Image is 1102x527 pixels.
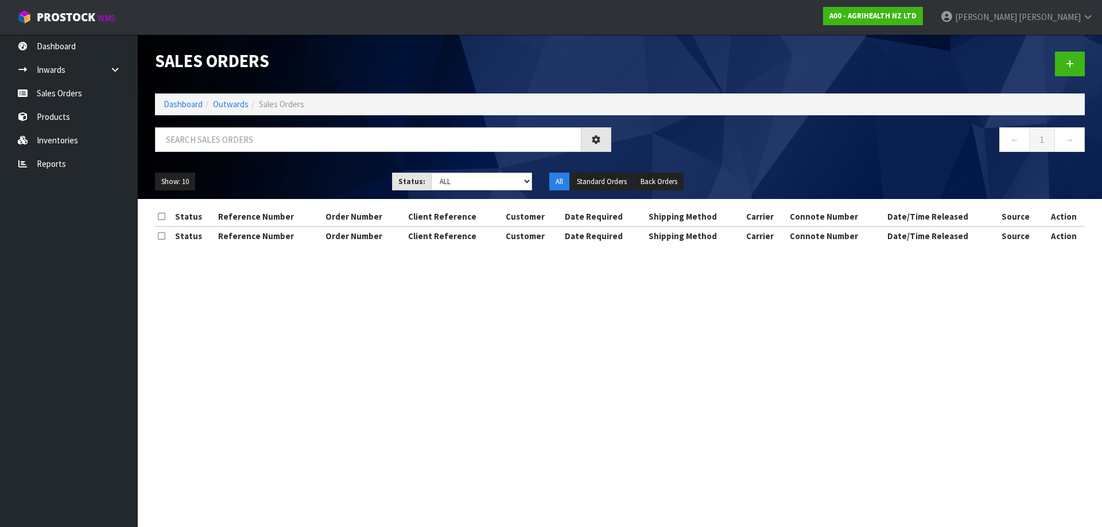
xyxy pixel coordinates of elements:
th: Client Reference [405,227,503,245]
th: Connote Number [787,208,884,226]
th: Shipping Method [646,227,743,245]
input: Search sales orders [155,127,581,152]
th: Date Required [562,227,646,245]
th: Customer [503,208,562,226]
strong: Status: [398,177,425,186]
a: ← [999,127,1030,152]
th: Action [1043,227,1085,245]
h1: Sales Orders [155,52,611,71]
th: Carrier [743,227,787,245]
th: Reference Number [215,208,323,226]
span: [PERSON_NAME] [955,11,1017,22]
th: Client Reference [405,208,503,226]
nav: Page navigation [628,127,1085,155]
button: Standard Orders [571,173,633,191]
th: Order Number [323,208,405,226]
img: cube-alt.png [17,10,32,24]
th: Date/Time Released [884,208,999,226]
th: Action [1043,208,1085,226]
small: WMS [98,13,115,24]
th: Status [172,227,215,245]
th: Date Required [562,208,646,226]
a: → [1054,127,1085,152]
th: Status [172,208,215,226]
th: Customer [503,227,562,245]
a: Outwards [213,99,249,110]
span: Sales Orders [259,99,304,110]
span: ProStock [37,10,95,25]
span: [PERSON_NAME] [1019,11,1081,22]
a: Dashboard [164,99,203,110]
th: Date/Time Released [884,227,999,245]
th: Reference Number [215,227,323,245]
a: 1 [1029,127,1055,152]
button: Back Orders [634,173,684,191]
th: Carrier [743,208,787,226]
th: Order Number [323,227,405,245]
th: Connote Number [787,227,884,245]
th: Shipping Method [646,208,743,226]
button: All [549,173,569,191]
th: Source [999,208,1043,226]
th: Source [999,227,1043,245]
button: Show: 10 [155,173,195,191]
strong: A00 - AGRIHEALTH NZ LTD [829,11,917,21]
